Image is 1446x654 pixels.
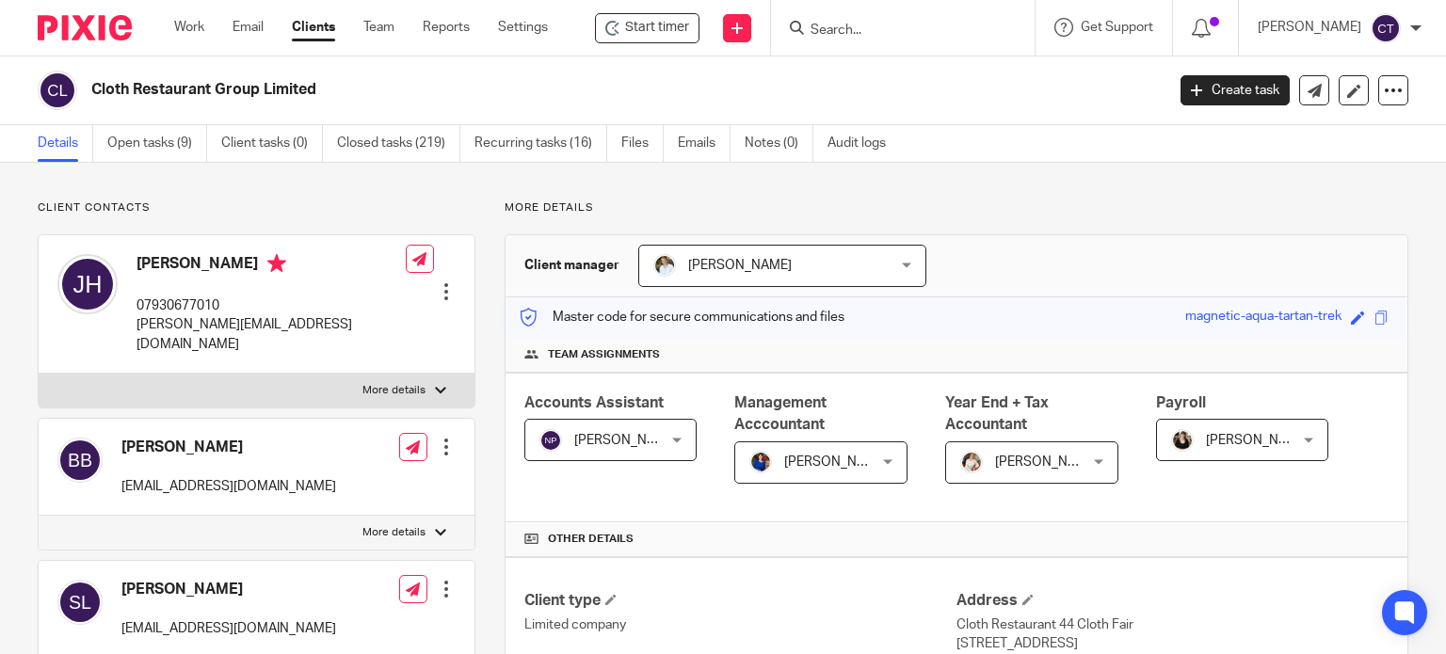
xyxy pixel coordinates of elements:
p: Client contacts [38,200,475,215]
p: More details [362,525,426,540]
p: [EMAIL_ADDRESS][DOMAIN_NAME] [121,619,336,638]
p: More details [505,200,1408,215]
span: Start timer [625,18,689,38]
h4: Client type [524,591,956,611]
span: Other details [548,532,634,547]
h3: Client manager [524,256,619,275]
img: svg%3E [57,438,103,483]
a: Clients [292,18,335,37]
a: Email [233,18,264,37]
p: [PERSON_NAME][EMAIL_ADDRESS][DOMAIN_NAME] [137,315,406,354]
p: Master code for secure communications and files [520,308,844,327]
a: Team [363,18,394,37]
a: Recurring tasks (16) [474,125,607,162]
span: Get Support [1081,21,1153,34]
img: svg%3E [57,580,103,625]
img: svg%3E [1371,13,1401,43]
p: More details [362,383,426,398]
i: Primary [267,254,286,273]
span: Team assignments [548,347,660,362]
img: svg%3E [57,254,118,314]
img: sarah-royle.jpg [653,254,676,277]
span: Management Acccountant [734,395,827,432]
a: Create task [1181,75,1290,105]
img: Kayleigh%20Henson.jpeg [960,451,983,473]
a: Reports [423,18,470,37]
a: Work [174,18,204,37]
img: svg%3E [38,71,77,110]
span: Accounts Assistant [524,395,664,410]
p: [PERSON_NAME] [1258,18,1361,37]
p: [EMAIL_ADDRESS][DOMAIN_NAME] [121,477,336,496]
a: Closed tasks (219) [337,125,460,162]
img: Pixie [38,15,132,40]
h4: [PERSON_NAME] [137,254,406,278]
div: magnetic-aqua-tartan-trek [1185,307,1342,328]
img: Helen%20Campbell.jpeg [1171,429,1194,452]
span: [PERSON_NAME] [574,434,678,447]
h4: [PERSON_NAME] [121,580,336,599]
img: svg%3E [539,429,562,452]
span: [PERSON_NAME] [784,455,888,469]
a: Settings [498,18,548,37]
p: Limited company [524,615,956,634]
span: Year End + Tax Accountant [945,395,1049,432]
a: Details [38,125,93,162]
p: Cloth Restaurant 44 Cloth Fair [956,615,1389,634]
h4: Address [956,591,1389,611]
span: [PERSON_NAME] [995,455,1099,469]
h2: Cloth Restaurant Group Limited [91,80,940,100]
h4: [PERSON_NAME] [121,438,336,457]
input: Search [809,23,978,40]
span: Payroll [1156,395,1206,410]
span: [PERSON_NAME] [1206,434,1309,447]
a: Client tasks (0) [221,125,323,162]
img: Nicole.jpeg [749,451,772,473]
p: 07930677010 [137,296,406,315]
span: [PERSON_NAME] [688,259,792,272]
a: Notes (0) [745,125,813,162]
a: Audit logs [827,125,900,162]
div: Cloth Restaurant Group Limited [595,13,699,43]
a: Open tasks (9) [107,125,207,162]
a: Files [621,125,664,162]
a: Emails [678,125,731,162]
p: [STREET_ADDRESS] [956,634,1389,653]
